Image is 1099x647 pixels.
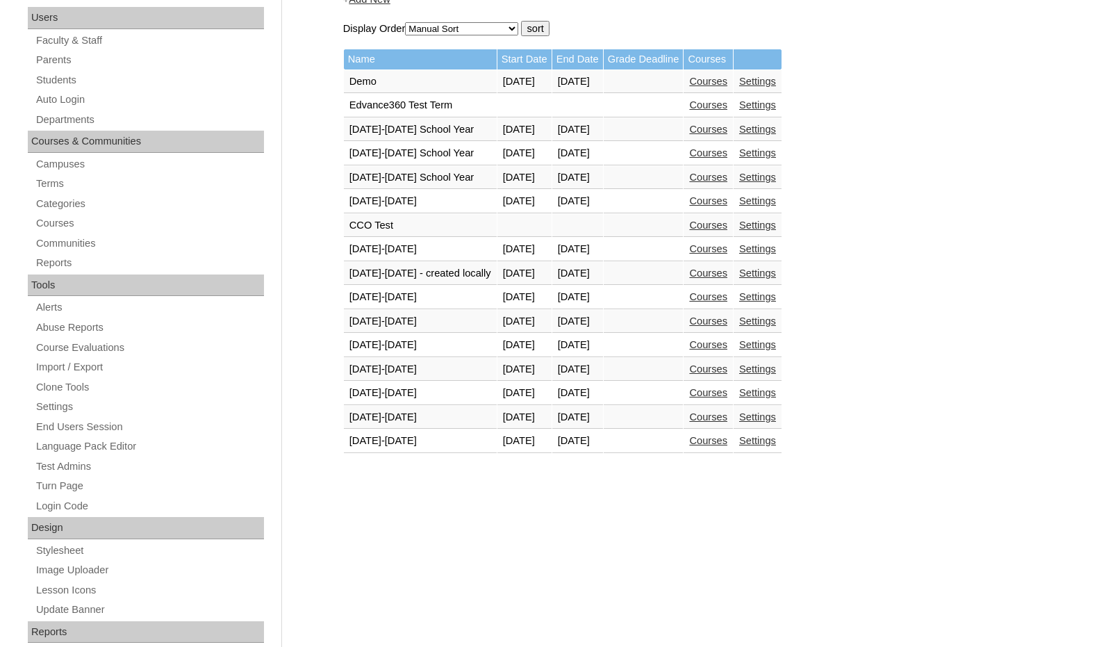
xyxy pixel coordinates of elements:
[552,118,603,142] td: [DATE]
[344,406,497,429] td: [DATE]-[DATE]
[689,124,727,135] a: Courses
[689,291,727,302] a: Courses
[739,339,776,350] a: Settings
[28,131,264,153] div: Courses & Communities
[344,310,497,334] td: [DATE]-[DATE]
[739,195,776,206] a: Settings
[35,195,264,213] a: Categories
[497,429,552,453] td: [DATE]
[497,238,552,261] td: [DATE]
[689,411,727,423] a: Courses
[497,382,552,405] td: [DATE]
[552,429,603,453] td: [DATE]
[497,358,552,382] td: [DATE]
[684,49,733,69] td: Courses
[552,238,603,261] td: [DATE]
[344,49,497,69] td: Name
[35,498,264,515] a: Login Code
[739,363,776,375] a: Settings
[689,76,727,87] a: Courses
[689,99,727,110] a: Courses
[739,387,776,398] a: Settings
[344,262,497,286] td: [DATE]-[DATE] - created locally
[689,339,727,350] a: Courses
[552,49,603,69] td: End Date
[739,268,776,279] a: Settings
[739,76,776,87] a: Settings
[552,406,603,429] td: [DATE]
[739,147,776,158] a: Settings
[497,310,552,334] td: [DATE]
[521,21,549,36] input: sort
[35,477,264,495] a: Turn Page
[35,156,264,173] a: Campuses
[35,398,264,416] a: Settings
[497,70,552,94] td: [DATE]
[689,363,727,375] a: Courses
[344,190,497,213] td: [DATE]-[DATE]
[344,286,497,309] td: [DATE]-[DATE]
[497,286,552,309] td: [DATE]
[552,334,603,357] td: [DATE]
[689,243,727,254] a: Courses
[35,458,264,475] a: Test Admins
[35,254,264,272] a: Reports
[343,21,1031,36] form: Display Order
[35,91,264,108] a: Auto Login
[28,275,264,297] div: Tools
[604,49,684,69] td: Grade Deadline
[35,562,264,579] a: Image Uploader
[552,142,603,165] td: [DATE]
[552,262,603,286] td: [DATE]
[35,601,264,619] a: Update Banner
[497,142,552,165] td: [DATE]
[497,190,552,213] td: [DATE]
[344,142,497,165] td: [DATE]-[DATE] School Year
[35,379,264,396] a: Clone Tools
[344,70,497,94] td: Demo
[739,411,776,423] a: Settings
[689,316,727,327] a: Courses
[344,94,497,117] td: Edvance360 Test Term
[28,621,264,644] div: Reports
[739,172,776,183] a: Settings
[739,435,776,446] a: Settings
[689,387,727,398] a: Courses
[689,435,727,446] a: Courses
[497,49,552,69] td: Start Date
[497,262,552,286] td: [DATE]
[35,215,264,232] a: Courses
[344,166,497,190] td: [DATE]-[DATE] School Year
[344,429,497,453] td: [DATE]-[DATE]
[689,195,727,206] a: Courses
[739,124,776,135] a: Settings
[739,99,776,110] a: Settings
[497,166,552,190] td: [DATE]
[739,291,776,302] a: Settings
[35,339,264,357] a: Course Evaluations
[35,299,264,316] a: Alerts
[552,310,603,334] td: [DATE]
[689,147,727,158] a: Courses
[552,166,603,190] td: [DATE]
[35,359,264,376] a: Import / Export
[35,175,264,193] a: Terms
[552,358,603,382] td: [DATE]
[552,286,603,309] td: [DATE]
[35,32,264,49] a: Faculty & Staff
[35,582,264,599] a: Lesson Icons
[739,243,776,254] a: Settings
[35,72,264,89] a: Students
[739,316,776,327] a: Settings
[35,438,264,455] a: Language Pack Editor
[35,319,264,336] a: Abuse Reports
[552,70,603,94] td: [DATE]
[344,214,497,238] td: CCO Test
[28,517,264,539] div: Design
[344,118,497,142] td: [DATE]-[DATE] School Year
[689,220,727,231] a: Courses
[497,118,552,142] td: [DATE]
[497,334,552,357] td: [DATE]
[344,358,497,382] td: [DATE]-[DATE]
[35,51,264,69] a: Parents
